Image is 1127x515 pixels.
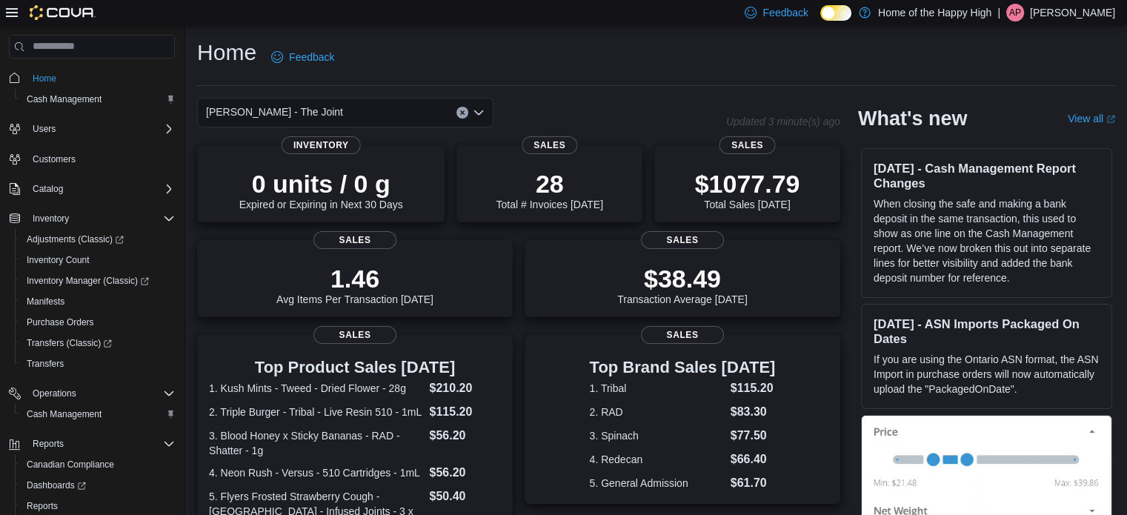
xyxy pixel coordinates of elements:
[617,264,748,293] p: $38.49
[429,403,500,421] dd: $115.20
[21,405,175,423] span: Cash Management
[27,316,94,328] span: Purchase Orders
[15,229,181,250] a: Adjustments (Classic)
[15,312,181,333] button: Purchase Orders
[27,385,82,402] button: Operations
[617,264,748,305] div: Transaction Average [DATE]
[878,4,991,21] p: Home of the Happy High
[265,42,340,72] a: Feedback
[429,427,500,445] dd: $56.20
[21,334,118,352] a: Transfers (Classic)
[33,153,76,165] span: Customers
[21,476,175,494] span: Dashboards
[641,231,724,249] span: Sales
[27,70,62,87] a: Home
[522,136,577,154] span: Sales
[276,264,433,305] div: Avg Items Per Transaction [DATE]
[496,169,602,199] p: 28
[3,67,181,89] button: Home
[3,383,181,404] button: Operations
[590,405,725,419] dt: 2. RAD
[27,500,58,512] span: Reports
[874,352,1100,396] p: If you are using the Ontario ASN format, the ASN Import in purchase orders will now automatically...
[21,313,175,331] span: Purchase Orders
[726,116,840,127] p: Updated 3 minute(s) ago
[429,488,500,505] dd: $50.40
[1106,115,1115,124] svg: External link
[695,169,800,199] p: $1077.79
[27,120,175,138] span: Users
[21,293,175,310] span: Manifests
[21,334,175,352] span: Transfers (Classic)
[15,404,181,425] button: Cash Management
[15,333,181,353] a: Transfers (Classic)
[3,433,181,454] button: Reports
[27,275,149,287] span: Inventory Manager (Classic)
[289,50,334,64] span: Feedback
[33,438,64,450] span: Reports
[820,5,851,21] input: Dark Mode
[641,326,724,344] span: Sales
[21,497,64,515] a: Reports
[21,355,70,373] a: Transfers
[731,403,776,421] dd: $83.30
[33,388,76,399] span: Operations
[456,107,468,119] button: Clear input
[590,476,725,491] dt: 5. General Admission
[496,169,602,210] div: Total # Invoices [DATE]
[27,150,82,168] a: Customers
[3,208,181,229] button: Inventory
[3,119,181,139] button: Users
[874,196,1100,285] p: When closing the safe and making a bank deposit in the same transaction, this used to show as one...
[27,180,69,198] button: Catalog
[21,90,107,108] a: Cash Management
[429,464,500,482] dd: $56.20
[21,355,175,373] span: Transfers
[590,452,725,467] dt: 4. Redecan
[21,456,175,474] span: Canadian Compliance
[33,73,56,84] span: Home
[3,148,181,170] button: Customers
[27,385,175,402] span: Operations
[27,408,102,420] span: Cash Management
[15,454,181,475] button: Canadian Compliance
[239,169,403,199] p: 0 units / 0 g
[1009,4,1021,21] span: AP
[719,136,775,154] span: Sales
[33,213,69,225] span: Inventory
[874,316,1100,346] h3: [DATE] - ASN Imports Packaged On Dates
[874,161,1100,190] h3: [DATE] - Cash Management Report Changes
[197,38,256,67] h1: Home
[21,497,175,515] span: Reports
[206,103,343,121] span: [PERSON_NAME] - The Joint
[27,120,61,138] button: Users
[1068,113,1115,124] a: View allExternal link
[21,293,70,310] a: Manifests
[731,474,776,492] dd: $61.70
[21,230,175,248] span: Adjustments (Classic)
[21,251,96,269] a: Inventory Count
[858,107,967,130] h2: What's new
[15,475,181,496] a: Dashboards
[590,428,725,443] dt: 3. Spinach
[27,210,175,227] span: Inventory
[21,405,107,423] a: Cash Management
[695,169,800,210] div: Total Sales [DATE]
[27,254,90,266] span: Inventory Count
[27,435,175,453] span: Reports
[21,90,175,108] span: Cash Management
[27,479,86,491] span: Dashboards
[21,272,155,290] a: Inventory Manager (Classic)
[3,179,181,199] button: Catalog
[27,150,175,168] span: Customers
[21,251,175,269] span: Inventory Count
[21,230,130,248] a: Adjustments (Classic)
[473,107,485,119] button: Open list of options
[276,264,433,293] p: 1.46
[27,459,114,471] span: Canadian Compliance
[27,296,64,308] span: Manifests
[239,169,403,210] div: Expired or Expiring in Next 30 Days
[27,69,175,87] span: Home
[590,381,725,396] dt: 1. Tribal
